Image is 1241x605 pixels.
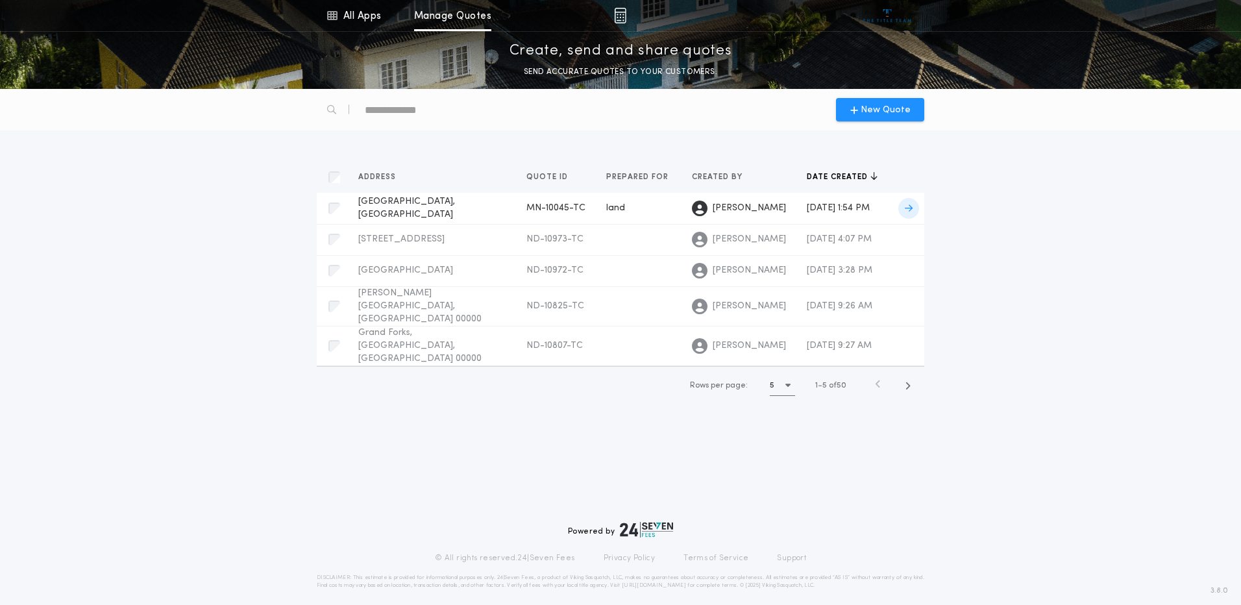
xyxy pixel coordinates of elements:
[692,172,745,182] span: Created by
[713,264,786,277] span: [PERSON_NAME]
[606,172,671,182] span: Prepared for
[713,233,786,246] span: [PERSON_NAME]
[815,382,818,389] span: 1
[807,301,872,311] span: [DATE] 9:26 AM
[807,203,870,213] span: [DATE] 1:54 PM
[807,172,870,182] span: Date created
[620,522,673,537] img: logo
[358,265,453,275] span: [GEOGRAPHIC_DATA]
[358,328,482,364] span: Grand Forks, [GEOGRAPHIC_DATA], [GEOGRAPHIC_DATA] 00000
[861,103,911,117] span: New Quote
[683,553,748,563] a: Terms of Service
[604,553,656,563] a: Privacy Policy
[358,197,455,219] span: [GEOGRAPHIC_DATA], [GEOGRAPHIC_DATA]
[690,382,748,389] span: Rows per page:
[510,41,732,62] p: Create, send and share quotes
[526,203,585,213] span: MN-10045-TC
[807,265,872,275] span: [DATE] 3:28 PM
[526,265,584,275] span: ND-10972-TC
[713,300,786,313] span: [PERSON_NAME]
[622,583,686,588] a: [URL][DOMAIN_NAME]
[692,171,752,184] button: Created by
[526,172,571,182] span: Quote ID
[358,171,406,184] button: Address
[822,382,827,389] span: 5
[807,171,878,184] button: Date created
[526,171,578,184] button: Quote ID
[829,380,846,391] span: of 50
[777,553,806,563] a: Support
[358,288,482,324] span: [PERSON_NAME][GEOGRAPHIC_DATA], [GEOGRAPHIC_DATA] 00000
[863,9,912,22] img: vs-icon
[568,522,673,537] div: Powered by
[807,234,872,244] span: [DATE] 4:07 PM
[358,172,399,182] span: Address
[358,234,445,244] span: [STREET_ADDRESS]
[614,8,626,23] img: img
[713,340,786,352] span: [PERSON_NAME]
[524,66,717,79] p: SEND ACCURATE QUOTES TO YOUR CUSTOMERS.
[606,203,625,213] span: land
[770,375,795,396] button: 5
[526,234,584,244] span: ND-10973-TC
[1210,585,1228,597] span: 3.8.0
[526,341,583,351] span: ND-10807-TC
[317,574,924,589] p: DISCLAIMER: This estimate is provided for informational purposes only. 24|Seven Fees, a product o...
[526,301,584,311] span: ND-10825-TC
[435,553,575,563] p: © All rights reserved. 24|Seven Fees
[836,98,924,121] button: New Quote
[770,379,774,392] h1: 5
[713,202,786,215] span: [PERSON_NAME]
[807,341,872,351] span: [DATE] 9:27 AM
